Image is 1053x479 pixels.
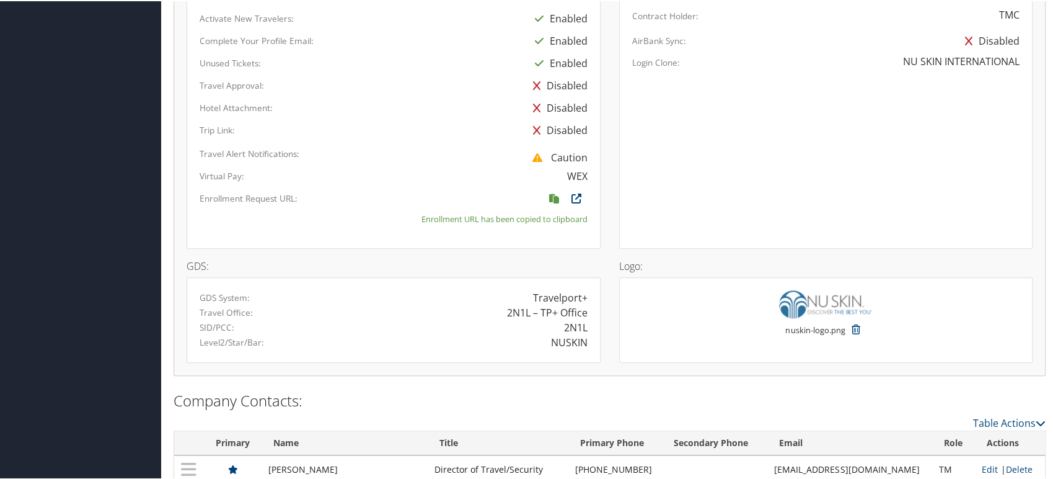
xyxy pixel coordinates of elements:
[262,430,428,454] th: Name
[959,29,1020,51] div: Disabled
[200,101,273,113] label: Hotel Attachment:
[933,430,976,454] th: Role
[529,51,588,73] div: Enabled
[200,169,244,181] label: Virtual Pay:
[200,146,299,159] label: Travel Alert Notifications:
[779,289,872,317] img: nuskin-logo.png
[428,430,569,454] th: Title
[187,260,601,270] h4: GDS:
[982,462,998,474] a: Edit
[999,6,1020,21] div: TMC
[527,73,588,96] div: Disabled
[564,319,588,334] div: 2N1L
[200,78,264,91] label: Travel Approval:
[200,305,253,318] label: Travel Office:
[632,55,680,68] label: Login Clone:
[421,212,588,224] small: Enrollment URL has been copied to clipboard
[551,334,588,349] div: NUSKIN
[632,9,698,21] label: Contract Holder:
[203,430,262,454] th: Primary
[768,430,933,454] th: Email
[200,34,314,46] label: Complete Your Profile Email:
[663,430,769,454] th: Secondary Phone
[527,96,588,118] div: Disabled
[567,168,588,182] div: WEX
[973,415,1046,429] a: Table Actions
[785,323,845,347] small: nuskin-logo.png
[200,11,294,24] label: Activate New Travelers:
[529,6,588,29] div: Enabled
[200,320,234,333] label: SID/PCC:
[619,260,1033,270] h4: Logo:
[200,123,235,135] label: Trip Link:
[200,335,264,347] label: Level2/Star/Bar:
[174,389,1046,410] h2: Company Contacts:
[526,150,588,163] span: Caution
[200,191,297,204] label: Enrollment Request URL:
[976,430,1045,454] th: Actions
[200,56,261,68] label: Unused Tickets:
[903,53,1020,68] div: NU SKIN INTERNATIONAL
[529,29,588,51] div: Enabled
[533,289,588,304] div: Travelport+
[527,118,588,140] div: Disabled
[1006,462,1033,474] a: Delete
[507,304,588,319] div: 2N1L – TP+ Office
[569,430,663,454] th: Primary Phone
[200,290,250,303] label: GDS System:
[632,34,686,46] label: AirBank Sync:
